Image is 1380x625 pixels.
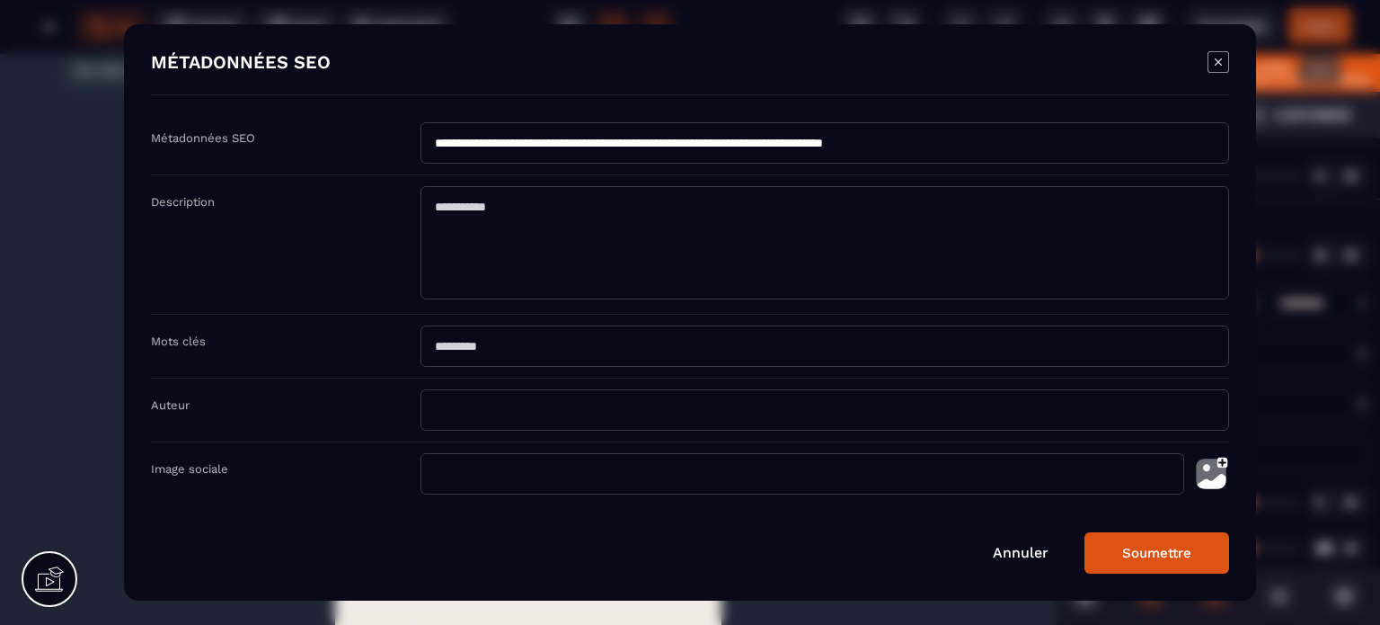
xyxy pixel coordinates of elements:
a: Annuler [993,544,1048,561]
label: Métadonnées SEO [151,131,255,145]
label: Image sociale [151,462,228,476]
h4: MÉTADONNÉES SEO [151,51,331,76]
label: Description [151,195,215,209]
img: cab5a42c295d5bafcf13f0ad9a434451_laurie_lucas.png [109,28,279,198]
label: Mots clés [151,335,206,348]
img: 54c327589b06aac11cc22916e0da0661_30J_1.png [20,198,367,423]
button: Soumettre [1084,532,1229,574]
img: photo-upload.002a6cb0.svg [1193,453,1229,495]
label: Auteur [151,398,190,412]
